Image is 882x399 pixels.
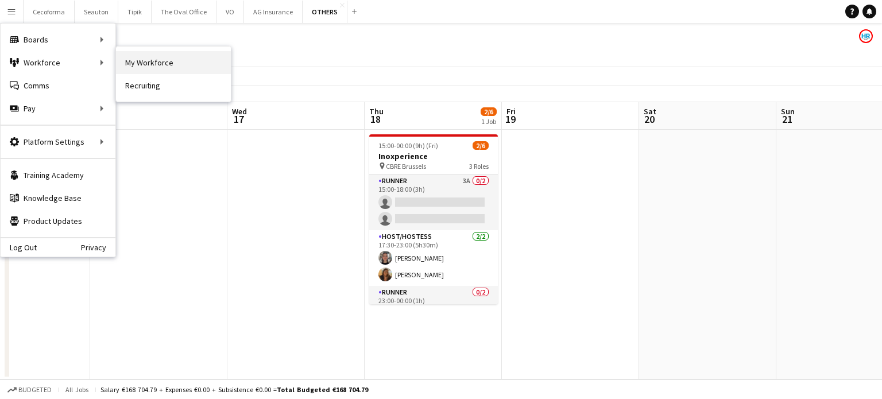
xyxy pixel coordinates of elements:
a: Product Updates [1,210,115,233]
span: Budgeted [18,386,52,394]
div: Pay [1,97,115,120]
span: Wed [232,106,247,117]
a: Privacy [81,243,115,252]
app-job-card: 15:00-00:00 (9h) (Fri)2/6Inoxperience CBRE Brussels3 RolesRunner3A0/215:00-18:00 (3h) Host/Hostes... [369,134,498,304]
button: Cecoforma [24,1,75,23]
button: AG Insurance [244,1,303,23]
div: Salary €168 704.79 + Expenses €0.00 + Subsistence €0.00 = [100,385,368,394]
a: Log Out [1,243,37,252]
button: OTHERS [303,1,347,23]
span: 20 [642,113,656,126]
app-card-role: Runner0/223:00-00:00 (1h) [369,286,498,342]
span: 2/6 [481,107,497,116]
a: Knowledge Base [1,187,115,210]
div: 1 Job [481,117,496,126]
span: CBRE Brussels [386,162,426,171]
div: Workforce [1,51,115,74]
span: Sun [781,106,795,117]
div: Boards [1,28,115,51]
span: 17 [230,113,247,126]
h3: Inoxperience [369,151,498,161]
span: 21 [779,113,795,126]
span: Total Budgeted €168 704.79 [277,385,368,394]
span: All jobs [63,385,91,394]
span: 15:00-00:00 (9h) (Fri) [378,141,438,150]
span: 19 [505,113,516,126]
span: Fri [506,106,516,117]
button: Tipik [118,1,152,23]
button: Budgeted [6,383,53,396]
button: The Oval Office [152,1,216,23]
a: My Workforce [116,51,231,74]
span: Thu [369,106,384,117]
a: Comms [1,74,115,97]
app-card-role: Runner3A0/215:00-18:00 (3h) [369,175,498,230]
a: Recruiting [116,74,231,97]
app-card-role: Host/Hostess2/217:30-23:00 (5h30m)[PERSON_NAME][PERSON_NAME] [369,230,498,286]
button: VO [216,1,244,23]
app-user-avatar: HR Team [859,29,873,43]
span: 3 Roles [469,162,489,171]
span: Sat [644,106,656,117]
div: Platform Settings [1,130,115,153]
button: Seauton [75,1,118,23]
span: 18 [367,113,384,126]
span: 2/6 [473,141,489,150]
a: Training Academy [1,164,115,187]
